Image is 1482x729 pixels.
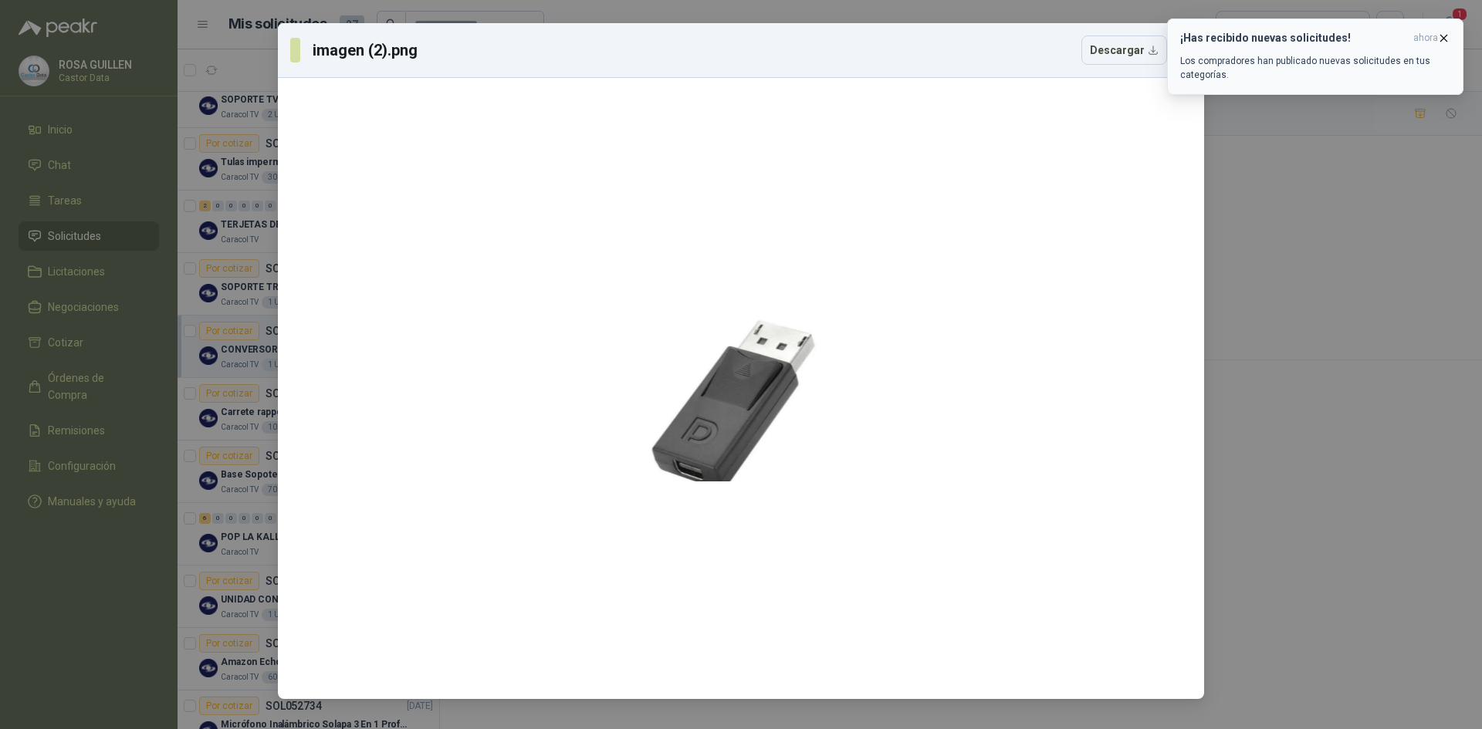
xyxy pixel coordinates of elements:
button: Descargar [1081,35,1167,65]
h3: imagen (2).png [313,39,420,62]
button: ¡Has recibido nuevas solicitudes!ahora Los compradores han publicado nuevas solicitudes en tus ca... [1167,19,1463,95]
span: ahora [1413,32,1438,45]
h3: ¡Has recibido nuevas solicitudes! [1180,32,1407,45]
p: Los compradores han publicado nuevas solicitudes en tus categorías. [1180,54,1450,82]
